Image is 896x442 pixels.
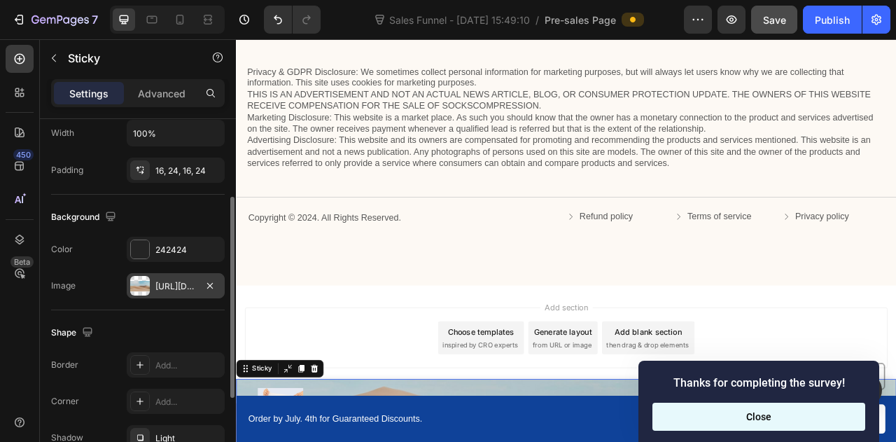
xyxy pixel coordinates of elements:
[51,164,83,177] div: Padding
[69,86,108,101] p: Settings
[482,365,567,380] div: Add blank section
[386,13,533,27] span: Sales Funnel - [DATE] 15:49:10
[51,279,76,292] div: Image
[51,208,119,227] div: Background
[68,50,187,67] p: Sticky
[6,6,104,34] button: 7
[92,11,98,28] p: 7
[155,396,221,408] div: Add...
[155,244,221,256] div: 242424
[751,6,797,34] button: Save
[803,6,862,34] button: Publish
[535,13,539,27] span: /
[155,280,196,293] div: [URL][DOMAIN_NAME]
[652,372,865,392] h2: Thanks for completing the survey!
[437,219,505,233] p: Refund policy
[711,219,780,233] p: Privacy policy
[138,86,185,101] p: Advanced
[377,382,452,395] span: from URL or image
[15,220,419,235] p: Copyright © 2024. All Rights Reserved.
[155,165,221,177] div: 16, 24, 16, 24
[652,403,865,431] button: Close
[14,34,826,165] p: Privacy & GDPR Disclosure: We sometimes collect personal information for marketing purposes, but ...
[269,365,354,380] div: Choose templates
[763,14,786,26] span: Save
[155,359,221,372] div: Add...
[127,120,224,146] input: Auto
[51,395,79,408] div: Corner
[264,6,321,34] div: Undo/Redo
[574,219,655,233] p: Terms of service
[10,256,34,268] div: Beta
[17,413,48,425] div: Sticky
[262,382,358,395] span: inspired by CRO experts
[51,127,74,139] div: Width
[51,359,78,371] div: Border
[236,39,896,442] iframe: Design area
[13,149,34,160] div: 450
[471,382,575,395] span: then drag & drop elements
[420,219,505,233] a: Refund policy
[694,219,780,233] a: Privacy policy
[379,365,453,380] div: Generate layout
[557,219,655,233] a: Terms of service
[387,333,454,348] span: Add section
[815,13,850,27] div: Publish
[51,324,96,343] div: Shape
[51,243,73,256] div: Color
[545,13,616,27] span: Pre-sales Page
